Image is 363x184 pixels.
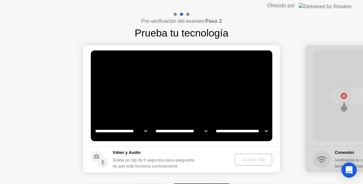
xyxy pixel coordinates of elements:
button: Grabar clip [235,154,272,166]
div: Open Intercom Messenger [341,162,357,178]
h5: Vídeo y Audio [113,149,197,156]
b: Paso 2 [205,18,222,24]
div: Grabar clip [237,157,270,162]
h1: Prueba tu tecnología [135,25,228,41]
select: Available speakers [154,125,208,137]
select: Available microphones [214,125,269,137]
div: Ofrecido por [267,2,295,10]
select: Available cameras [94,125,148,137]
h4: Pre-verificación del examen: [141,17,221,25]
div: Graba un clip de 5 segundos para asegurarte de que todo funciona correctamente [113,157,197,169]
img: Delivered by Rosalyn [299,3,352,9]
